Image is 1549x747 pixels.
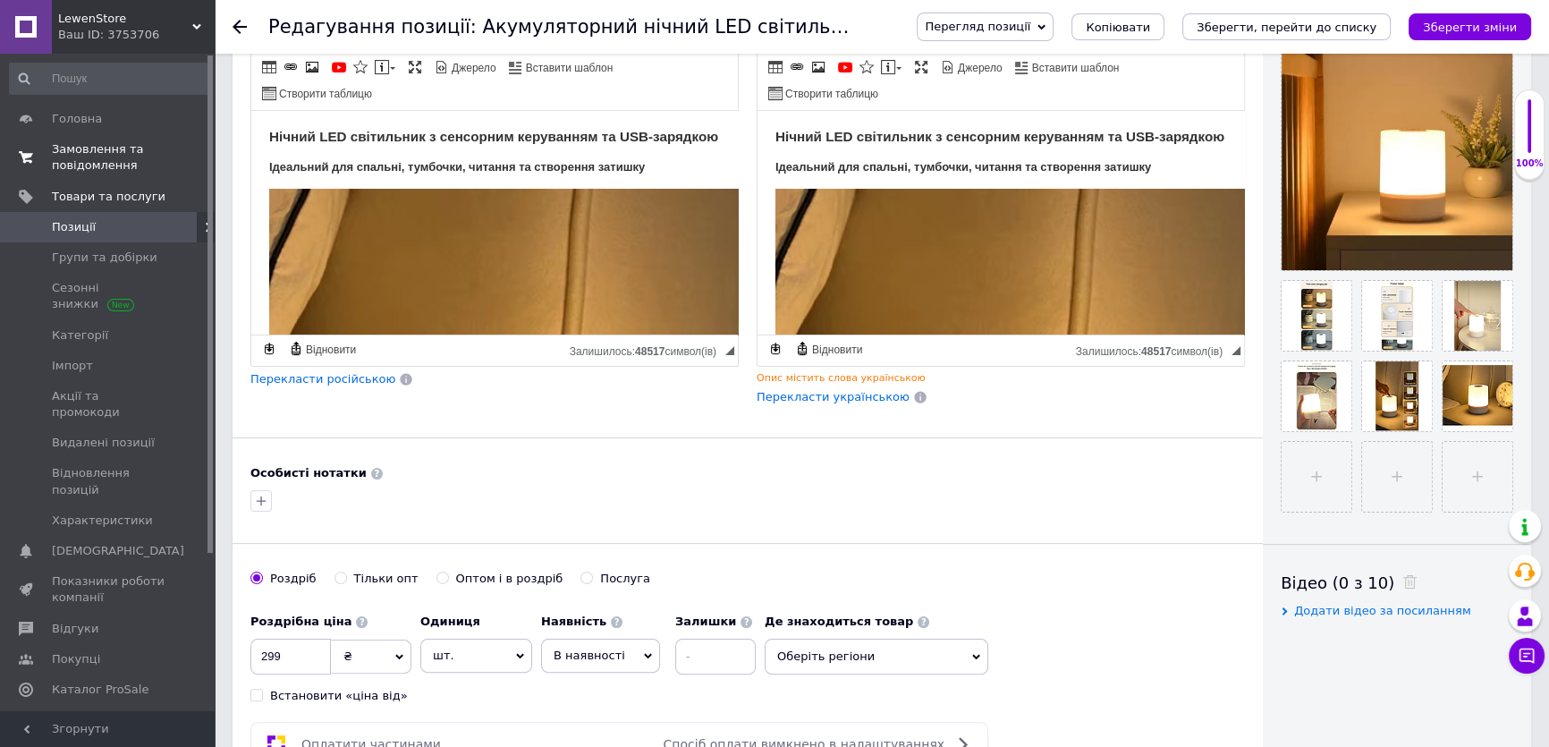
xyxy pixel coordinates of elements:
[675,615,736,628] b: Залишки
[52,435,155,451] span: Видалені позиції
[1197,21,1376,34] i: Зберегти, перейти до списку
[281,57,300,77] a: Вставити/Редагувати посилання (Ctrl+L)
[1515,157,1544,170] div: 100%
[52,513,153,529] span: Характеристики
[52,250,157,266] span: Групи та добірки
[259,339,279,359] a: Зробити резервну копію зараз
[635,345,664,358] span: 48517
[52,219,96,235] span: Позиції
[600,571,650,587] div: Послуга
[250,466,367,480] b: Особисті нотатки
[270,688,408,704] div: Встановити «ціна від»
[432,57,499,77] a: Джерело
[1514,89,1545,180] div: 100% Якість заповнення
[52,141,165,174] span: Замовлення та повідомлення
[456,571,563,587] div: Оптом і в роздріб
[449,61,496,76] span: Джерело
[52,327,108,344] span: Категорії
[1071,13,1164,40] button: Копіювати
[420,615,480,628] b: Одиниця
[506,57,616,77] a: Вставити шаблон
[351,57,370,77] a: Вставити іконку
[276,87,372,102] span: Створити таблицю
[1281,573,1394,592] span: Відео (0 з 10)
[1141,345,1171,358] span: 48517
[675,639,756,675] input: -
[420,639,532,673] span: шт.
[286,339,359,359] a: Відновити
[792,339,865,359] a: Відновити
[725,346,734,355] span: Потягніть для зміни розмірів
[52,189,165,205] span: Товари та послуги
[757,390,910,403] span: Перекласти українською
[765,639,988,675] span: Оберіть регіони
[52,573,165,606] span: Показники роботи компанії
[52,465,165,497] span: Відновлення позицій
[52,111,102,127] span: Головна
[758,111,1244,335] iframe: Редактор, 6B06E76D-DD27-4413-9D77-3062D7C0A023
[259,83,375,103] a: Створити таблицю
[52,358,93,374] span: Імпорт
[52,682,148,698] span: Каталог ProSale
[52,621,98,637] span: Відгуки
[250,372,395,386] span: Перекласти російською
[1232,346,1240,355] span: Потягніть для зміни розмірів
[1409,13,1531,40] button: Зберегти зміни
[52,651,100,667] span: Покупці
[52,280,165,312] span: Сезонні знижки
[250,639,331,675] input: 0
[58,27,215,43] div: Ваш ID: 3753706
[58,11,192,27] span: LewenStore
[251,111,738,335] iframe: Редактор, F9973A44-0229-4A28-9883-6F41D115D9E2
[1294,604,1471,617] span: Додати відео за посиланням
[52,543,184,559] span: [DEMOGRAPHIC_DATA]
[302,57,322,77] a: Зображення
[270,571,317,587] div: Роздріб
[250,615,351,628] b: Роздрібна ціна
[52,388,165,420] span: Акції та промокоди
[9,63,210,95] input: Пошук
[233,20,247,34] div: Повернутися назад
[268,16,1295,38] h1: Редагування позиції: Акумуляторний нічний LED світильник з сенсорним керуванням та USB-зарядкою
[809,343,862,358] span: Відновити
[925,20,1030,33] span: Перегляд позиції
[1086,21,1150,34] span: Копіювати
[1182,13,1391,40] button: Зберегти, перейти до списку
[1423,21,1517,34] i: Зберегти зміни
[343,649,352,663] span: ₴
[329,57,349,77] a: Додати відео з YouTube
[570,341,725,358] div: Кiлькiсть символiв
[405,57,425,77] a: Максимізувати
[372,57,398,77] a: Вставити повідомлення
[541,615,606,628] b: Наявність
[303,343,356,358] span: Відновити
[554,649,625,662] span: В наявності
[1076,341,1232,358] div: Кiлькiсть символiв
[523,61,614,76] span: Вставити шаблон
[765,615,913,628] b: Де знаходиться товар
[354,571,419,587] div: Тільки опт
[1509,638,1545,674] button: Чат з покупцем
[757,371,1245,385] div: Опис містить слова українською
[259,57,279,77] a: Таблиця
[766,339,785,359] a: Зробити резервну копію зараз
